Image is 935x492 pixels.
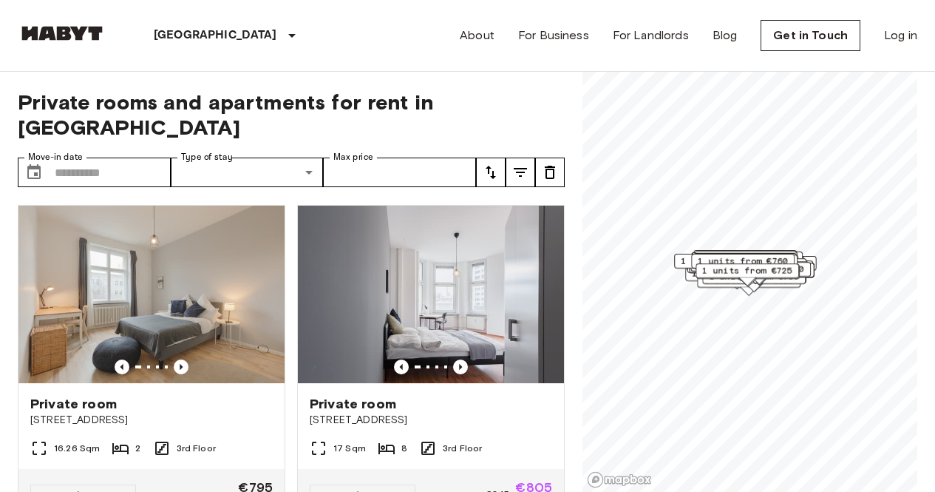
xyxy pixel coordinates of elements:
span: 1 units from €605 [681,255,771,268]
div: Map marker [685,266,789,289]
span: Private rooms and apartments for rent in [GEOGRAPHIC_DATA] [18,90,565,140]
span: 2 [135,442,140,455]
p: [GEOGRAPHIC_DATA] [154,27,277,44]
span: 1 units from €725 [702,264,792,277]
button: tune [535,158,565,187]
span: 3rd Floor [177,442,216,455]
div: Map marker [694,252,798,274]
div: Map marker [696,263,799,286]
div: Map marker [693,250,797,273]
button: Previous image [174,360,188,374]
img: Marketing picture of unit DE-01-078-004-02H [18,206,285,383]
span: Private room [30,395,117,413]
button: tune [506,158,535,187]
span: 2 units from €960 [714,263,804,276]
a: Get in Touch [761,20,860,51]
span: [STREET_ADDRESS] [310,413,552,428]
span: 4 units from €605 [700,251,790,264]
button: tune [476,158,506,187]
span: 1 units from €780 [701,252,791,266]
a: Blog [713,27,738,44]
button: Previous image [115,360,129,374]
div: Map marker [708,256,817,279]
a: Log in [884,27,917,44]
div: Map marker [706,263,815,286]
span: 16.26 Sqm [54,442,100,455]
span: Private room [310,395,396,413]
button: Previous image [394,360,409,374]
span: 8 [401,442,407,455]
a: About [460,27,494,44]
a: For Business [518,27,589,44]
div: Map marker [691,252,795,275]
span: 1 units from €760 [698,255,788,268]
img: Habyt [18,26,106,41]
span: [STREET_ADDRESS] [30,413,273,428]
a: Mapbox logo [587,471,652,488]
img: Marketing picture of unit DE-01-047-05H [298,206,564,383]
div: Map marker [674,254,778,277]
button: Choose date [19,158,49,187]
button: Previous image [453,360,468,374]
label: Max price [333,151,373,164]
label: Move-in date [28,151,83,164]
span: 1 units from €1100 [715,257,810,270]
div: Map marker [696,257,805,280]
div: Map marker [691,254,795,277]
a: For Landlords [613,27,689,44]
span: 3rd Floor [443,442,482,455]
label: Type of stay [181,151,233,164]
div: Map marker [693,253,797,276]
span: 17 Sqm [333,442,366,455]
